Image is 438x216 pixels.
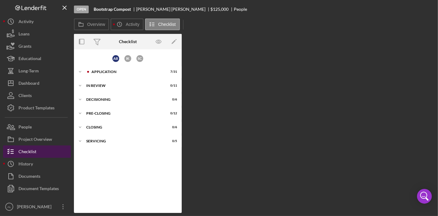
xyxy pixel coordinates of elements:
div: Product Templates [18,102,55,116]
div: I K [124,55,131,62]
div: People [234,7,247,12]
div: History [18,158,33,172]
div: Checklist [18,145,36,159]
div: Dashboard [18,77,39,91]
div: A B [112,55,119,62]
div: 0 / 6 [166,125,177,129]
div: 0 / 12 [166,112,177,115]
button: Grants [3,40,71,52]
label: Checklist [158,22,176,27]
div: Grants [18,40,31,54]
button: Loans [3,28,71,40]
div: Document Templates [18,182,59,196]
button: Overview [74,18,109,30]
div: Activity [18,15,34,29]
div: Long-Term [18,65,39,79]
div: Project Overview [18,133,52,147]
button: Dashboard [3,77,71,89]
button: People [3,121,71,133]
button: Checklist [145,18,180,30]
button: Activity [3,15,71,28]
div: Closing [86,125,162,129]
button: History [3,158,71,170]
div: Checklist [119,39,137,44]
b: Bootstrap Compost [94,7,131,12]
div: People [18,121,32,135]
div: In Review [86,84,162,88]
div: Pre-Closing [86,112,162,115]
label: Activity [126,22,139,27]
button: Product Templates [3,102,71,114]
div: S C [136,55,143,62]
div: Loans [18,28,30,42]
div: 0 / 11 [166,84,177,88]
label: Overview [87,22,105,27]
button: Documents [3,170,71,182]
div: Servicing [86,139,162,143]
div: Application [91,70,162,74]
div: Open [74,6,89,13]
div: 0 / 6 [166,98,177,101]
div: 7 / 31 [166,70,177,74]
button: Educational [3,52,71,65]
div: Decisioning [86,98,162,101]
button: AL[PERSON_NAME] [3,201,71,213]
button: Long-Term [3,65,71,77]
button: Document Templates [3,182,71,195]
div: [PERSON_NAME] [15,201,55,214]
span: $125,000 [211,6,229,12]
text: AL [7,205,11,209]
div: Clients [18,89,32,103]
button: Clients [3,89,71,102]
button: Activity [111,18,143,30]
div: 0 / 5 [166,139,177,143]
div: Educational [18,52,41,66]
div: Documents [18,170,40,184]
button: Checklist [3,145,71,158]
div: [PERSON_NAME] [PERSON_NAME] [136,7,211,12]
button: Project Overview [3,133,71,145]
div: Open Intercom Messenger [417,189,432,204]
